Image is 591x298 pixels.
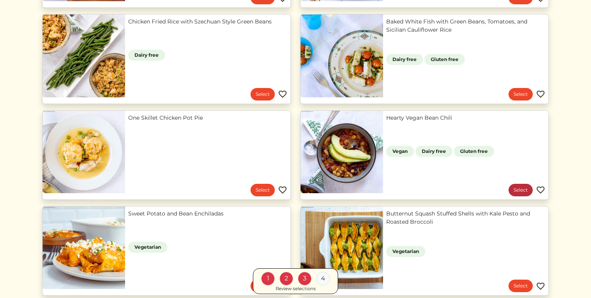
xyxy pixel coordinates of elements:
[298,271,312,285] div: 3
[251,184,275,196] a: Select
[509,88,533,101] a: Select
[316,271,330,285] div: 4
[128,114,287,122] a: One Skillet Chicken Pot Pie
[386,210,545,226] a: Butternut Squash Stuffed Shells with Kale Pesto and Roasted Broccoli
[278,185,287,195] img: Favorite menu item
[128,210,287,218] a: Sweet Potato and Bean Enchiladas
[276,285,316,292] div: Review selections
[536,185,545,195] img: Favorite menu item
[386,114,545,122] a: Hearty Vegan Bean Chili
[509,184,533,196] a: Select
[261,271,275,285] div: 1
[128,18,287,26] a: Chicken Fried Rice with Szechuan Style Green Beans
[279,271,293,285] div: 2
[536,90,545,99] img: Favorite menu item
[386,18,545,34] a: Baked White Fish with Green Beans, Tomatoes, and Sicilian Cauliflower Rice
[251,88,275,101] a: Select
[253,268,338,294] a: 1 2 3 4 Review selections
[278,90,287,99] img: Favorite menu item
